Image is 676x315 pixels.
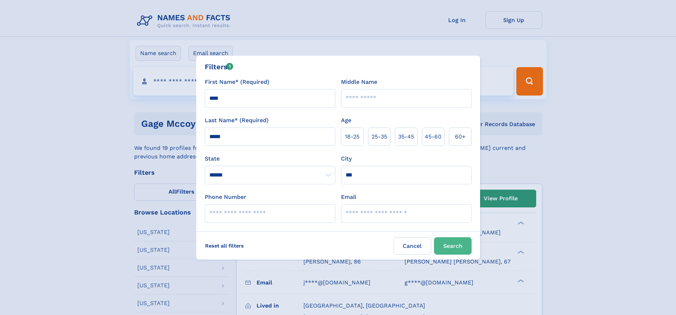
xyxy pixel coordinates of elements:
button: Search [434,237,472,255]
label: First Name* (Required) [205,78,269,86]
label: State [205,154,335,163]
label: Reset all filters [200,237,248,254]
span: 18‑25 [345,132,359,141]
span: 35‑45 [398,132,414,141]
label: Age [341,116,351,125]
span: 25‑35 [372,132,387,141]
label: Cancel [394,237,431,255]
label: Middle Name [341,78,377,86]
label: Phone Number [205,193,246,201]
span: 60+ [455,132,466,141]
label: Last Name* (Required) [205,116,269,125]
div: Filters [205,61,233,72]
label: Email [341,193,356,201]
label: City [341,154,352,163]
span: 45‑60 [425,132,441,141]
